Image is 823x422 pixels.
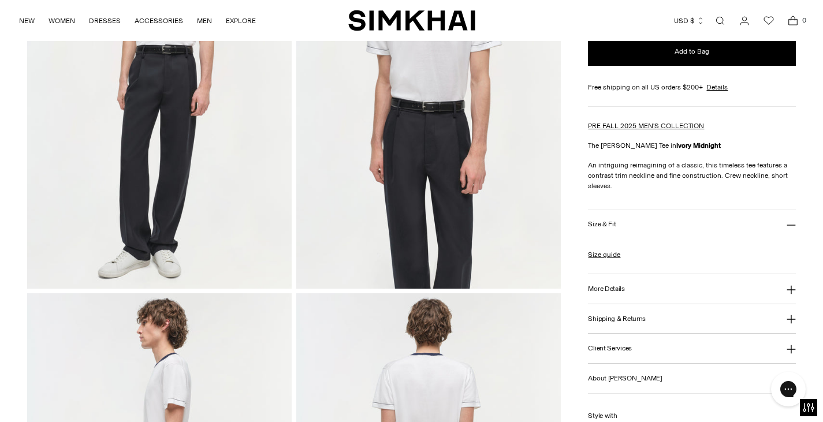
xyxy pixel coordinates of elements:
[588,412,796,420] h6: Style with
[588,274,796,304] button: More Details
[588,122,704,130] a: PRE FALL 2025 MEN'S COLLECTION
[706,82,728,92] a: Details
[781,9,805,32] a: Open cart modal
[588,285,624,293] h3: More Details
[675,47,709,57] span: Add to Bag
[197,8,212,33] a: MEN
[588,304,796,334] button: Shipping & Returns
[757,9,780,32] a: Wishlist
[674,8,705,33] button: USD $
[588,249,620,260] a: Size guide
[588,364,796,393] button: About [PERSON_NAME]
[588,38,796,66] button: Add to Bag
[765,368,811,410] iframe: Gorgias live chat messenger
[588,334,796,363] button: Client Services
[733,9,756,32] a: Go to the account page
[19,8,35,33] a: NEW
[49,8,75,33] a: WOMEN
[588,221,616,228] h3: Size & Fit
[226,8,256,33] a: EXPLORE
[89,8,121,33] a: DRESSES
[588,210,796,240] button: Size & Fit
[348,9,475,32] a: SIMKHAI
[588,82,796,92] div: Free shipping on all US orders $200+
[588,315,646,323] h3: Shipping & Returns
[588,375,662,382] h3: About [PERSON_NAME]
[588,140,796,151] p: The [PERSON_NAME] Tee in
[588,160,796,191] p: An intriguing reimagining of a classic, this timeless tee features a contrast trim neckline and f...
[9,378,116,413] iframe: Sign Up via Text for Offers
[676,141,721,150] strong: Ivory Midnight
[588,345,632,352] h3: Client Services
[709,9,732,32] a: Open search modal
[135,8,183,33] a: ACCESSORIES
[799,15,809,25] span: 0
